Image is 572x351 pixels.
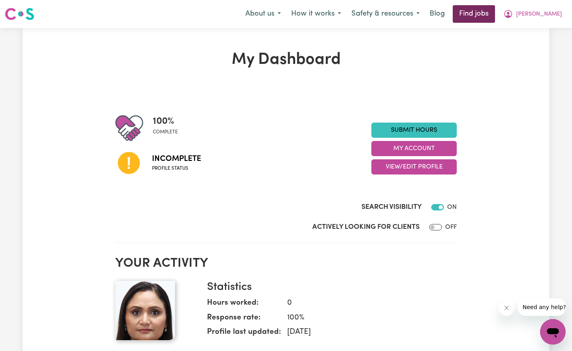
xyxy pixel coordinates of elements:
[346,6,425,22] button: Safety & resources
[516,10,562,19] span: [PERSON_NAME]
[286,6,346,22] button: How it works
[207,327,281,341] dt: Profile last updated:
[281,297,450,309] dd: 0
[447,204,457,210] span: ON
[371,159,457,175] button: View/Edit Profile
[5,5,34,23] a: Careseekers logo
[152,165,201,172] span: Profile status
[498,6,567,22] button: My Account
[281,327,450,338] dd: [DATE]
[371,123,457,138] a: Submit Hours
[115,50,457,69] h1: My Dashboard
[312,222,420,232] label: Actively Looking for Clients
[453,5,495,23] a: Find jobs
[445,224,457,230] span: OFF
[153,114,178,129] span: 100 %
[540,319,566,345] iframe: Button to launch messaging window
[153,114,184,142] div: Profile completeness: 100%
[153,129,178,136] span: complete
[152,153,201,165] span: Incomplete
[207,312,281,327] dt: Response rate:
[371,141,457,156] button: My Account
[499,300,515,316] iframe: Close message
[207,297,281,312] dt: Hours worked:
[240,6,286,22] button: About us
[207,281,450,294] h3: Statistics
[5,6,48,12] span: Need any help?
[115,256,457,271] h2: Your activity
[5,7,34,21] img: Careseekers logo
[425,5,450,23] a: Blog
[518,298,566,316] iframe: Message from company
[115,281,175,341] img: Your profile picture
[361,202,422,212] label: Search Visibility
[281,312,450,324] dd: 100 %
